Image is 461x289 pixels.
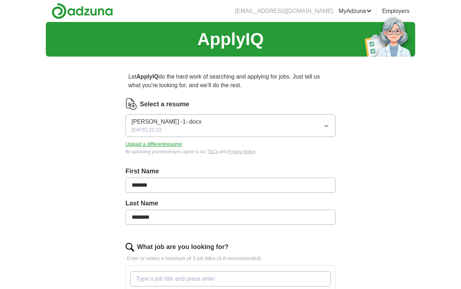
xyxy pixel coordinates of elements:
[130,271,331,286] input: Type a job title and press enter
[126,255,335,262] p: Enter or select a minimum of 3 job titles (4-8 recommended)
[140,99,189,109] label: Select a resume
[126,70,335,93] p: Let do the hard work of searching and applying for jobs. Just tell us what you're looking for, an...
[339,7,372,15] a: MyAdzuna
[235,7,333,15] li: [EMAIL_ADDRESS][DOMAIN_NAME]
[132,126,162,134] span: [DATE] 22:23
[126,199,335,208] label: Last Name
[126,166,335,176] label: First Name
[126,98,137,110] img: CV Icon
[52,3,113,19] img: Adzuna logo
[382,7,409,15] a: Employers
[126,141,182,148] button: Upload a differentresume
[126,148,335,155] div: By uploading your resume you agree to our and .
[132,117,202,126] span: [PERSON_NAME] -1-.docx
[126,243,134,252] img: search.png
[207,149,218,154] a: T&Cs
[197,26,264,52] h1: ApplyIQ
[126,114,335,137] button: [PERSON_NAME] -1-.docx[DATE] 22:23
[137,242,229,252] label: What job are you looking for?
[228,149,255,154] a: Privacy Notice
[136,74,158,80] strong: ApplyIQ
